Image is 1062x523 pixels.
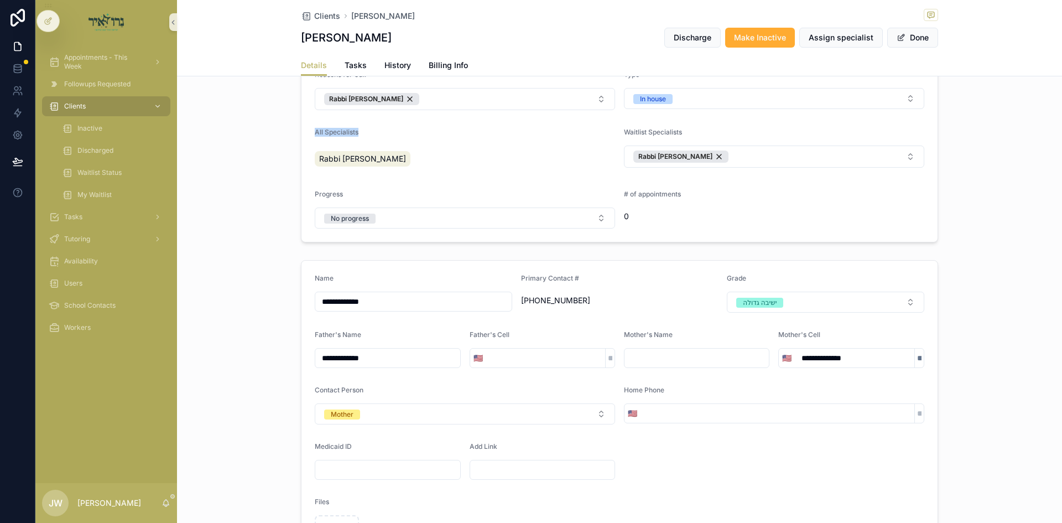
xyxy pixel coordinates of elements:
[42,96,170,116] a: Clients
[77,146,113,155] span: Discharged
[35,44,177,352] div: scrollable content
[725,28,795,48] button: Make Inactive
[521,274,579,282] span: Primary Contact #
[778,330,820,339] span: Mother's Cell
[77,124,102,133] span: Inactive
[64,301,116,310] span: School Contacts
[42,229,170,249] a: Tutoring
[624,128,682,136] span: Waitlist Specialists
[77,498,141,509] p: [PERSON_NAME]
[779,348,795,368] button: Select Button
[88,13,124,31] img: App logo
[64,279,82,288] span: Users
[782,353,792,364] span: 🇺🇸
[42,207,170,227] a: Tasks
[315,88,615,110] button: Select Button
[64,102,86,111] span: Clients
[301,11,340,22] a: Clients
[624,330,673,339] span: Mother's Name
[324,93,419,105] button: Unselect 23
[638,152,712,161] span: Rabbi [PERSON_NAME]
[315,386,363,394] span: Contact Person
[799,28,883,48] button: Assign specialist
[624,146,924,168] button: Select Button
[429,55,468,77] a: Billing Info
[734,32,786,43] span: Make Inactive
[55,141,170,160] a: Discharged
[384,60,411,71] span: History
[470,442,497,450] span: Add Link
[301,55,327,76] a: Details
[315,274,334,282] span: Name
[77,190,112,199] span: My Waitlist
[42,52,170,72] a: Appointments - This Week
[521,295,719,306] span: [PHONE_NUMBER]
[55,185,170,205] a: My Waitlist
[42,318,170,338] a: Workers
[315,190,343,198] span: Progress
[727,292,924,313] button: Select Button
[49,496,63,510] span: JW
[64,80,131,89] span: Followups Requested
[55,118,170,138] a: Inactive
[42,251,170,271] a: Availability
[384,55,411,77] a: History
[42,296,170,315] a: School Contacts
[633,151,728,163] button: Unselect 415
[315,498,329,506] span: Files
[470,348,486,368] button: Select Button
[624,88,924,109] button: Select Button
[319,153,406,164] span: Rabbi [PERSON_NAME]
[345,60,367,71] span: Tasks
[64,257,98,266] span: Availability
[42,273,170,293] a: Users
[42,74,170,94] a: Followups Requested
[331,214,369,224] div: No progress
[624,403,641,423] button: Select Button
[473,353,483,364] span: 🇺🇸
[314,11,340,22] span: Clients
[470,330,509,339] span: Father's Cell
[315,442,352,450] span: Medicaid ID
[64,323,91,332] span: Workers
[624,386,664,394] span: Home Phone
[64,235,90,244] span: Tutoring
[674,32,711,43] span: Discharge
[55,163,170,183] a: Waitlist Status
[664,28,721,48] button: Discharge
[351,11,415,22] a: [PERSON_NAME]
[77,168,122,177] span: Waitlist Status
[887,28,938,48] button: Done
[315,330,361,339] span: Father's Name
[301,60,327,71] span: Details
[331,410,353,420] div: Mother
[628,408,637,419] span: 🇺🇸
[624,211,770,222] span: 0
[329,95,403,103] span: Rabbi [PERSON_NAME]
[315,128,358,136] span: All Specialists
[315,403,615,424] button: Select Button
[743,298,777,308] div: ישיבה גדולה
[624,190,681,198] span: # of appointments
[345,55,367,77] a: Tasks
[640,94,666,104] div: In house
[727,274,746,282] span: Grade
[64,53,145,71] span: Appointments - This Week
[64,213,82,221] span: Tasks
[809,32,873,43] span: Assign specialist
[429,60,468,71] span: Billing Info
[301,30,392,45] h1: [PERSON_NAME]
[315,208,615,229] button: Select Button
